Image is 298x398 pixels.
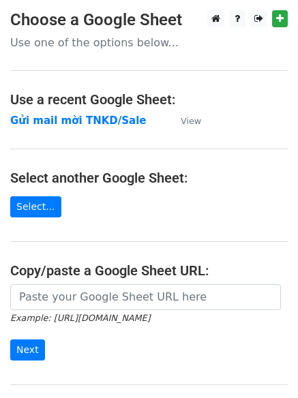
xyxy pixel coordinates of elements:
[10,313,150,323] small: Example: [URL][DOMAIN_NAME]
[167,114,201,127] a: View
[10,10,288,30] h3: Choose a Google Sheet
[181,116,201,126] small: View
[10,262,288,279] h4: Copy/paste a Google Sheet URL:
[10,91,288,108] h4: Use a recent Google Sheet:
[10,170,288,186] h4: Select another Google Sheet:
[10,284,281,310] input: Paste your Google Sheet URL here
[10,339,45,361] input: Next
[10,196,61,217] a: Select...
[10,114,147,127] a: Gửi mail mời TNKD/Sale
[10,35,288,50] p: Use one of the options below...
